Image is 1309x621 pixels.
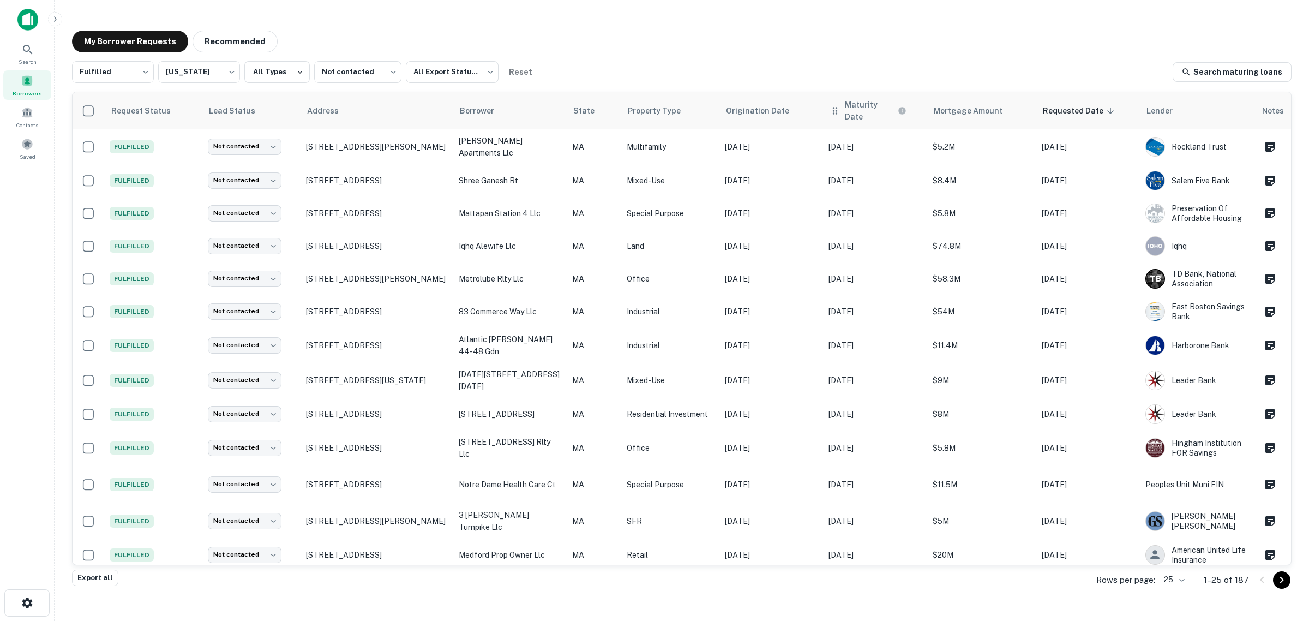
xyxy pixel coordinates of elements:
[306,274,448,284] p: [STREET_ADDRESS][PERSON_NAME]
[1273,571,1290,589] button: Go to next page
[306,550,448,560] p: [STREET_ADDRESS]
[627,515,714,527] p: SFR
[110,272,154,285] span: Fulfilled
[1150,273,1161,285] p: T B
[1261,303,1280,320] button: Create a note for this borrower request
[933,175,1031,187] p: $8.4M
[1145,545,1250,565] div: American United Life Insurance
[1204,574,1249,587] p: 1–25 of 187
[1173,62,1292,82] a: Search maturing loans
[3,102,51,132] a: Contacts
[202,92,301,129] th: Lead Status
[1042,374,1134,386] p: [DATE]
[158,58,240,86] div: [US_STATE]
[933,273,1031,285] p: $58.3M
[17,9,38,31] img: capitalize-icon.png
[208,440,281,456] div: Not contacted
[208,372,281,388] div: Not contacted
[1146,171,1164,190] img: picture
[459,306,561,318] p: 83 commerce way llc
[1146,336,1164,355] img: picture
[1146,405,1164,423] img: picture
[1145,438,1250,458] div: Hingham Institution FOR Savings
[725,479,818,491] p: [DATE]
[1261,139,1280,155] button: Create a note for this borrower request
[306,307,448,317] p: [STREET_ADDRESS]
[845,99,920,123] span: Maturity dates displayed may be estimated. Please contact the lender for the most accurate maturi...
[459,436,561,460] p: [STREET_ADDRESS] rlty llc
[3,134,51,163] a: Saved
[208,303,281,319] div: Not contacted
[1146,237,1164,255] img: picture
[725,141,818,153] p: [DATE]
[719,92,823,129] th: Origination Date
[306,341,448,350] p: [STREET_ADDRESS]
[306,142,448,152] p: [STREET_ADDRESS][PERSON_NAME]
[572,240,616,252] p: MA
[1261,271,1280,287] button: Create a note for this borrower request
[208,513,281,529] div: Not contacted
[208,238,281,254] div: Not contacted
[459,479,561,491] p: notre dame health care ct
[1140,92,1256,129] th: Lender
[725,240,818,252] p: [DATE]
[460,104,508,117] span: Borrower
[1042,515,1134,527] p: [DATE]
[725,442,818,454] p: [DATE]
[110,515,154,528] span: Fulfilled
[1042,306,1134,318] p: [DATE]
[306,241,448,251] p: [STREET_ADDRESS]
[459,135,561,159] p: [PERSON_NAME] apartments llc
[627,273,714,285] p: Office
[459,240,561,252] p: iqhq alewife llc
[1145,302,1250,321] div: East Boston Savings Bank
[1261,205,1280,222] button: Create a note for this borrower request
[1145,336,1250,355] div: Harborone Bank
[1261,440,1280,456] button: Create a note for this borrower request
[306,516,448,526] p: [STREET_ADDRESS][PERSON_NAME]
[572,408,616,420] p: MA
[406,58,499,86] div: All Export Statuses
[459,273,561,285] p: metrolube rlty llc
[111,104,185,117] span: Request Status
[828,306,921,318] p: [DATE]
[934,104,1017,117] span: Mortgage Amount
[459,549,561,561] p: medford prop owner llc
[1145,171,1250,190] div: Salem Five Bank
[933,515,1031,527] p: $5M
[828,479,921,491] p: [DATE]
[1042,549,1134,561] p: [DATE]
[1043,104,1118,117] span: Requested Date
[72,58,154,86] div: Fulfilled
[110,374,154,387] span: Fulfilled
[3,70,51,100] a: Borrowers
[244,61,310,83] button: All Types
[209,104,269,117] span: Lead Status
[572,442,616,454] p: MA
[1254,499,1309,551] div: Chat Widget
[725,273,818,285] p: [DATE]
[828,175,921,187] p: [DATE]
[208,476,281,492] div: Not contacted
[306,176,448,186] p: [STREET_ADDRESS]
[1042,141,1134,153] p: [DATE]
[110,408,154,421] span: Fulfilled
[208,172,281,188] div: Not contacted
[828,339,921,351] p: [DATE]
[1042,207,1134,219] p: [DATE]
[453,92,567,129] th: Borrower
[110,305,154,318] span: Fulfilled
[1146,302,1164,321] img: picture
[459,368,561,392] p: [DATE][STREET_ADDRESS][DATE]
[1145,137,1250,157] div: Rockland Trust
[306,443,448,453] p: [STREET_ADDRESS]
[306,375,448,385] p: [STREET_ADDRESS][US_STATE]
[621,92,719,129] th: Property Type
[627,141,714,153] p: Multifamily
[828,549,921,561] p: [DATE]
[572,175,616,187] p: MA
[828,515,921,527] p: [DATE]
[104,92,202,129] th: Request Status
[1042,442,1134,454] p: [DATE]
